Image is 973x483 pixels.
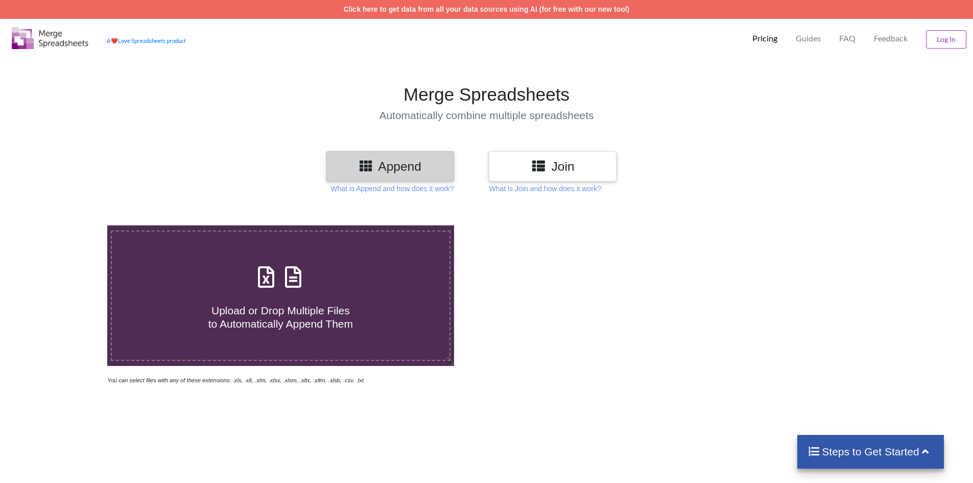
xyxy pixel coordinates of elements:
p: FAQ [839,33,856,44]
i: You can select files with any of these extensions: .xls, .xlt, .xlm, .xlsx, .xlsm, .xltx, .xltm, ... [107,377,364,383]
a: Click here to get data from all your data sources using AI (for free with our new tool) [344,5,630,13]
button: Log In [926,30,966,49]
span: heart [111,37,118,44]
h3: Join [496,159,609,174]
img: Logo.png [12,27,88,49]
p: Pricing [752,33,777,44]
h3: Append [334,159,446,174]
span: Feedback [874,34,908,42]
p: What is Join and how does it work? [489,183,601,194]
p: What is Append and how does it work? [330,183,454,194]
a: AheartLove Spreadsheets product [107,37,186,44]
h4: Steps to Get Started [808,445,934,458]
p: Guides [796,33,821,44]
span: Upload or Drop Multiple Files to Automatically Append Them [208,305,353,329]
